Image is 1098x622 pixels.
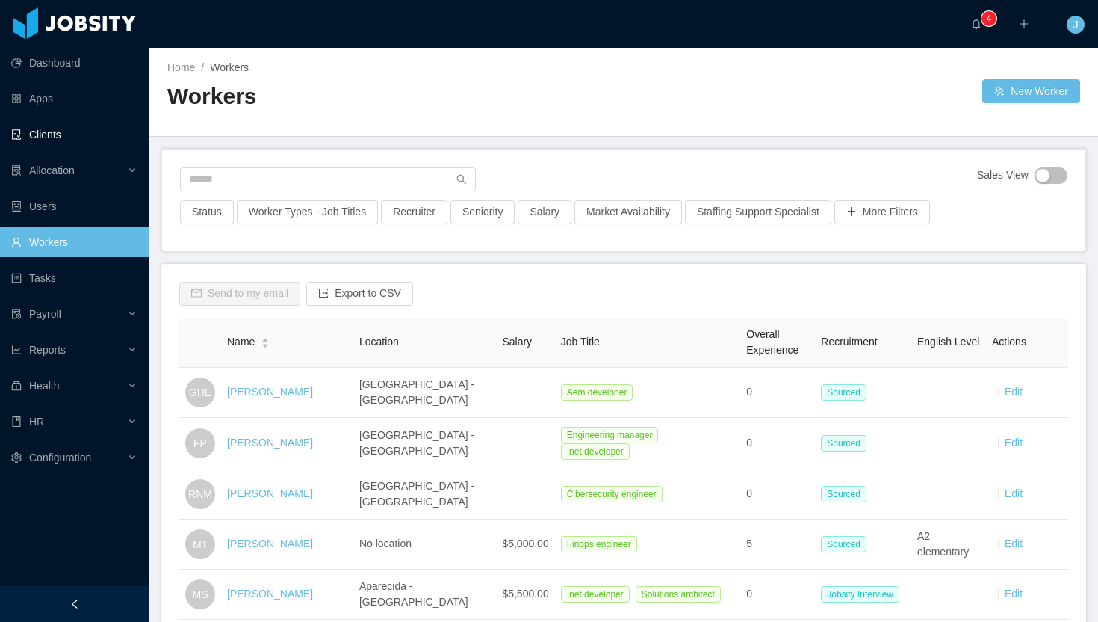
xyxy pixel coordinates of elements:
span: Recruitment [821,336,877,348]
a: Jobsity Interview [821,588,905,600]
a: Sourced [821,437,872,449]
span: Solutions architect [636,586,721,603]
span: Cibersecurity engineer [561,486,663,502]
td: 5 [740,520,815,570]
span: Engineering manager [561,427,659,443]
td: [GEOGRAPHIC_DATA] - [GEOGRAPHIC_DATA] [353,368,496,418]
td: [GEOGRAPHIC_DATA] - [GEOGRAPHIC_DATA] [353,418,496,469]
span: HR [29,416,44,428]
span: Configuration [29,452,91,464]
a: Edit [1005,538,1023,549]
a: icon: pie-chartDashboard [11,48,137,78]
a: [PERSON_NAME] [227,538,313,549]
i: icon: book [11,416,22,427]
span: Jobsity Interview [821,586,899,603]
span: Overall Experience [746,328,798,356]
td: 0 [740,418,815,469]
button: Recruiter [381,200,447,224]
button: icon: usergroup-addNew Worker [982,79,1080,103]
td: Aparecida - [GEOGRAPHIC_DATA] [353,570,496,620]
span: / [201,61,204,73]
td: 0 [740,469,815,520]
span: Sourced [821,384,866,401]
td: No location [353,520,496,570]
a: Sourced [821,538,872,549]
td: 0 [740,368,815,418]
span: Payroll [29,308,61,320]
span: Workers [210,61,249,73]
button: Status [180,200,234,224]
td: A2 elementary [911,520,986,570]
i: icon: caret-up [261,336,270,341]
span: Sourced [821,486,866,502]
span: Health [29,380,59,392]
button: Seniority [450,200,515,224]
button: icon: plusMore Filters [834,200,930,224]
td: 0 [740,570,815,620]
a: [PERSON_NAME] [227,487,313,499]
span: Finops engineer [561,536,637,552]
i: icon: line-chart [11,345,22,355]
span: GHE [189,378,211,407]
span: RNM [188,479,212,509]
a: Edit [1005,588,1023,600]
a: icon: auditClients [11,120,137,150]
span: Allocation [29,164,75,176]
a: Edit [1005,386,1023,398]
a: [PERSON_NAME] [227,588,313,600]
button: Worker Types - Job Titles [237,200,378,224]
a: Edit [1005,437,1023,449]
td: [GEOGRAPHIC_DATA] - [GEOGRAPHIC_DATA] [353,469,496,520]
a: Home [167,61,195,73]
a: [PERSON_NAME] [227,386,313,398]
a: icon: robotUsers [11,191,137,221]
span: English Level [917,336,979,348]
p: 4 [987,11,992,26]
a: icon: appstoreApps [11,84,137,114]
a: Edit [1005,487,1023,499]
i: icon: plus [1019,19,1029,29]
i: icon: caret-down [261,342,270,346]
button: Market Availability [574,200,682,224]
span: Job Title [561,336,600,348]
a: icon: profileTasks [11,263,137,293]
a: Sourced [821,386,872,398]
span: Location [359,336,399,348]
i: icon: search [456,174,467,185]
button: icon: exportExport to CSV [306,282,413,306]
i: icon: medicine-box [11,381,22,391]
span: .net developer [561,443,630,460]
span: .net developer [561,586,630,603]
span: $5,000.00 [502,538,548,549]
span: MS [193,579,208,609]
span: FP [193,428,207,458]
h2: Workers [167,81,624,112]
span: Salary [502,336,532,348]
span: Aem developer [561,384,633,401]
sup: 4 [981,11,996,26]
i: icon: setting [11,452,22,463]
button: Salary [518,200,571,224]
span: Actions [992,336,1026,348]
i: icon: solution [11,165,22,176]
span: Name [227,334,255,350]
span: Reports [29,344,66,356]
span: $5,500.00 [502,588,548,600]
span: Sales View [977,167,1029,184]
button: Staffing Support Specialist [685,200,831,224]
div: Sort [261,336,270,346]
span: Sourced [821,536,866,552]
a: [PERSON_NAME] [227,437,313,449]
span: J [1073,16,1079,34]
a: icon: userWorkers [11,227,137,257]
i: icon: file-protect [11,309,22,319]
span: MT [193,529,208,559]
i: icon: bell [971,19,981,29]
a: Sourced [821,487,872,499]
span: Sourced [821,435,866,452]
